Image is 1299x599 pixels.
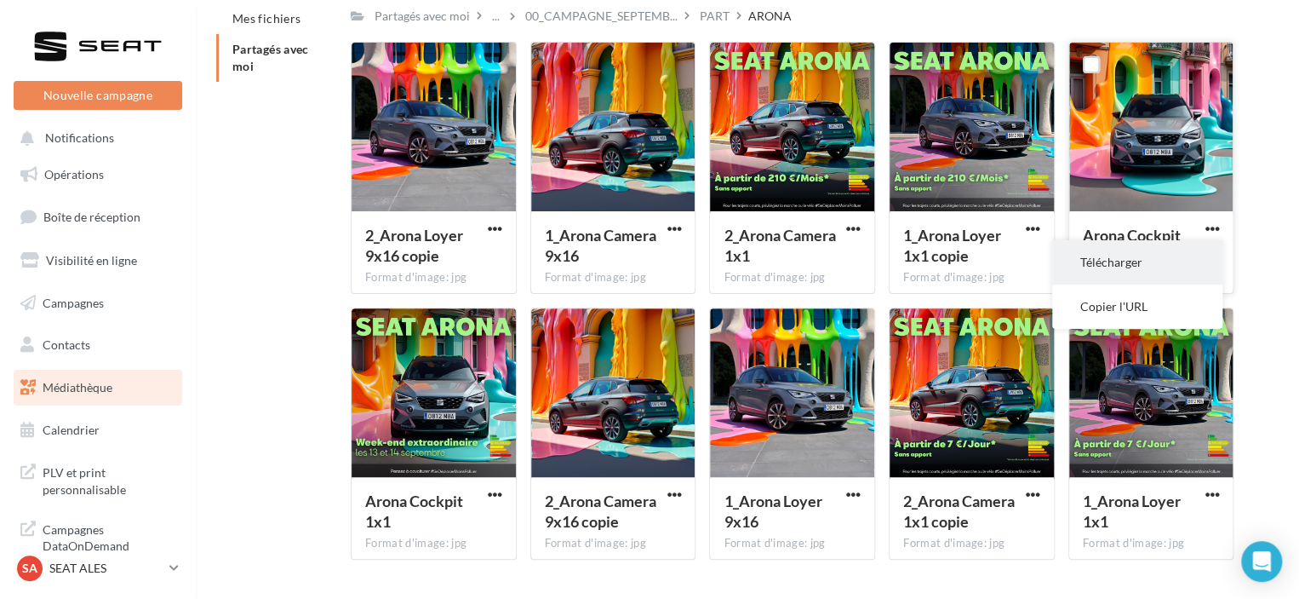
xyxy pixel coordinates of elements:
[545,226,656,265] span: 1_Arona Camera 9x16
[10,454,186,504] a: PLV et print personnalisable
[10,511,186,562] a: Campagnes DataOnDemand
[903,270,1040,285] div: Format d'image: jpg
[14,81,182,110] button: Nouvelle campagne
[10,370,186,406] a: Médiathèque
[43,210,140,224] span: Boîte de réception
[49,560,163,577] p: SEAT ALES
[365,536,502,551] div: Format d'image: jpg
[724,536,861,551] div: Format d'image: jpg
[1241,541,1282,582] div: Open Intercom Messenger
[10,327,186,363] a: Contacts
[43,380,112,395] span: Médiathèque
[365,270,502,285] div: Format d'image: jpg
[43,295,104,309] span: Campagnes
[10,199,186,235] a: Boîte de réception
[489,4,503,28] div: ...
[10,243,186,279] a: Visibilité en ligne
[43,518,175,555] span: Campagnes DataOnDemand
[903,536,1040,551] div: Format d'image: jpg
[903,492,1015,531] span: 2_Arona Camera 1x1 copie
[724,270,861,285] div: Format d'image: jpg
[700,8,730,25] div: PART
[10,157,186,193] a: Opérations
[545,536,682,551] div: Format d'image: jpg
[375,8,470,25] div: Partagés avec moi
[44,167,104,181] span: Opérations
[545,492,656,531] span: 2_Arona Camera 9x16 copie
[748,8,792,25] div: ARONA
[1083,492,1181,531] span: 1_Arona Loyer 1x1
[724,492,821,531] span: 1_Arona Loyer 9x16
[525,8,678,25] span: 00_CAMPAGNE_SEPTEMB...
[232,42,309,73] span: Partagés avec moi
[365,226,463,265] span: 2_Arona Loyer 9x16 copie
[903,226,1001,265] span: 1_Arona Loyer 1x1 copie
[1052,240,1222,285] button: Télécharger
[10,412,186,448] a: Calendrier
[232,11,300,26] span: Mes fichiers
[46,253,137,268] span: Visibilité en ligne
[365,492,463,531] span: Arona Cockpit 1x1
[10,285,186,321] a: Campagnes
[1083,226,1181,265] span: Arona Cockpit 9x16
[1083,536,1220,551] div: Format d'image: jpg
[545,270,682,285] div: Format d'image: jpg
[43,461,175,498] span: PLV et print personnalisable
[22,560,37,577] span: SA
[45,131,114,146] span: Notifications
[43,423,100,437] span: Calendrier
[14,552,182,585] a: SA SEAT ALES
[1052,285,1222,329] button: Copier l'URL
[724,226,835,265] span: 2_Arona Camera 1x1
[43,337,90,352] span: Contacts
